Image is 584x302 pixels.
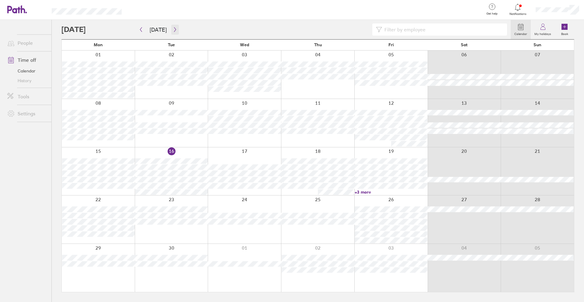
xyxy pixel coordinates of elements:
[558,30,572,36] label: Book
[314,42,322,47] span: Thu
[168,42,175,47] span: Tue
[94,42,103,47] span: Mon
[382,24,503,35] input: Filter by employee
[531,30,555,36] label: My holidays
[2,37,51,49] a: People
[2,66,51,76] a: Calendar
[2,107,51,120] a: Settings
[482,12,502,16] span: Get help
[511,20,531,39] a: Calendar
[355,189,427,195] a: +3 more
[461,42,468,47] span: Sat
[555,20,574,39] a: Book
[534,42,541,47] span: Sun
[2,90,51,103] a: Tools
[531,20,555,39] a: My holidays
[240,42,249,47] span: Wed
[511,30,531,36] label: Calendar
[2,76,51,86] a: History
[508,12,528,16] span: Notifications
[2,54,51,66] a: Time off
[388,42,394,47] span: Fri
[508,3,528,16] a: Notifications
[145,25,172,35] button: [DATE]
